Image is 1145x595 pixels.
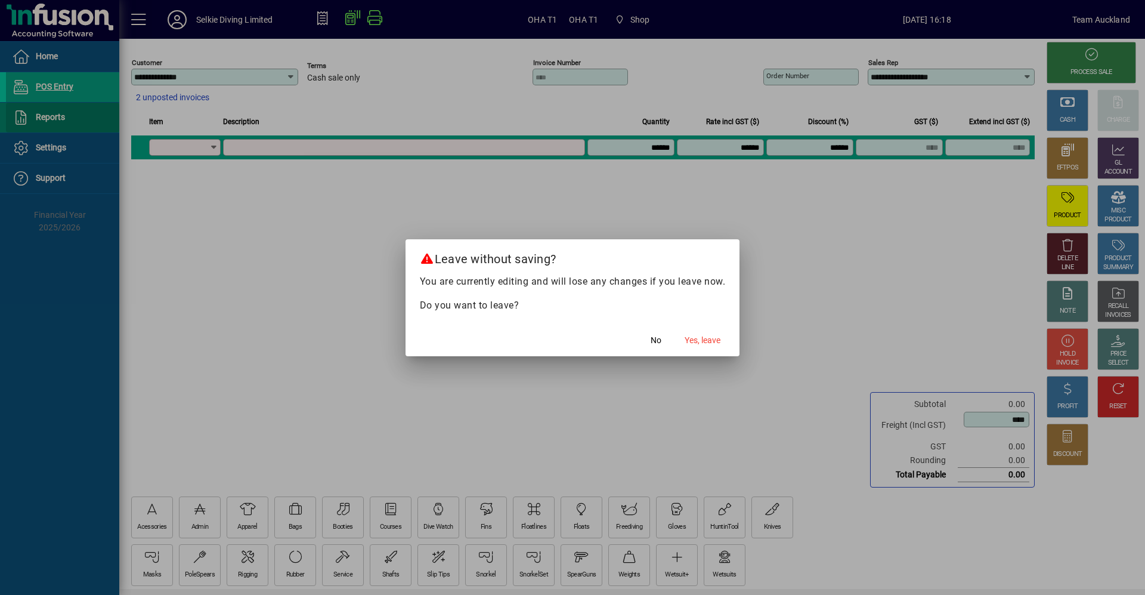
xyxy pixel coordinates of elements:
button: No [637,330,675,352]
button: Yes, leave [680,330,725,352]
p: Do you want to leave? [420,298,726,313]
p: You are currently editing and will lose any changes if you leave now. [420,275,726,289]
span: Yes, leave [685,334,720,347]
h2: Leave without saving? [406,239,740,274]
span: No [651,334,661,347]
